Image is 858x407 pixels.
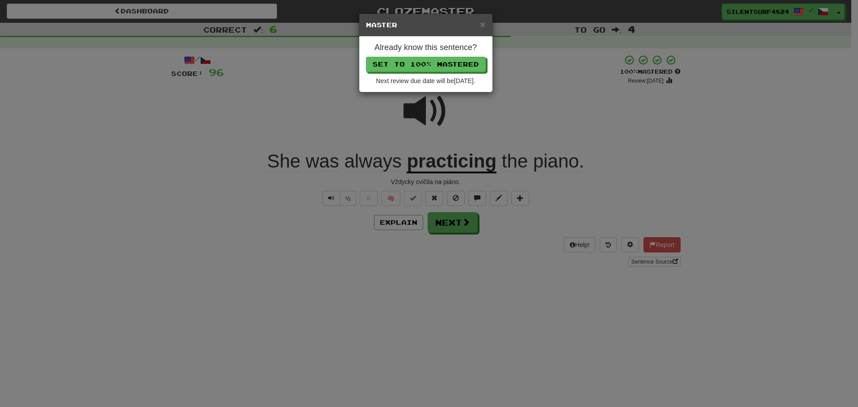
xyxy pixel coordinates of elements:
[366,21,486,29] h5: Master
[480,19,485,29] span: ×
[366,43,486,52] h4: Already know this sentence?
[480,20,485,29] button: Close
[366,76,486,85] div: Next review due date will be [DATE] .
[366,57,486,72] button: Set to 100% Mastered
